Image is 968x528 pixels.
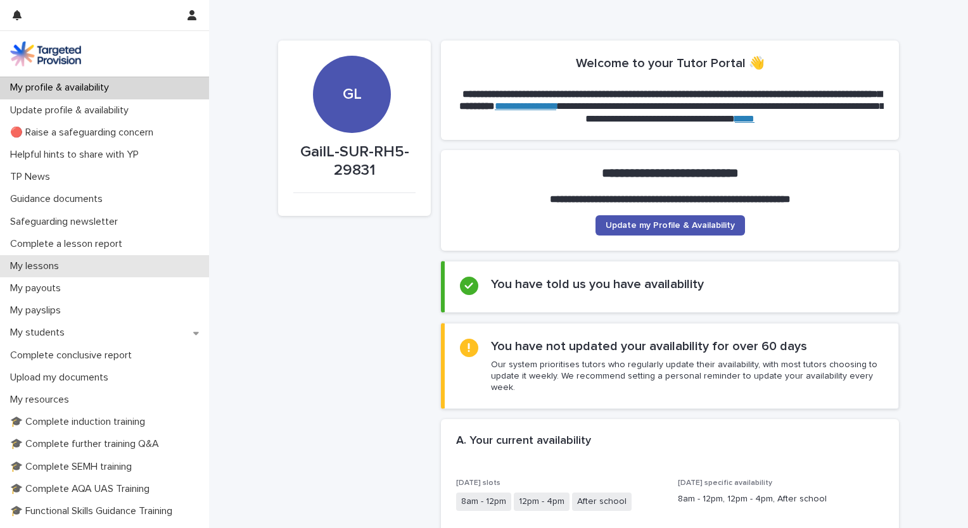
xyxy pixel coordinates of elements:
[576,56,765,71] h2: Welcome to your Tutor Portal 👋
[5,349,142,361] p: Complete conclusive report
[5,461,142,473] p: 🎓 Complete SEMH training
[572,493,632,511] span: After school
[456,493,511,511] span: 8am - 12pm
[5,82,119,94] p: My profile & availability
[456,434,591,448] h2: A. Your current availability
[10,41,81,66] img: M5nRWzHhSzIhMunXDL62
[5,193,113,205] p: Guidance documents
[491,339,807,354] h2: You have not updated your availability for over 60 days
[5,438,169,450] p: 🎓 Complete further training Q&A
[514,493,570,511] span: 12pm - 4pm
[5,505,182,517] p: 🎓 Functional Skills Guidance Training
[5,305,71,317] p: My payslips
[5,171,60,183] p: TP News
[606,221,735,230] span: Update my Profile & Availability
[5,260,69,272] p: My lessons
[5,483,160,495] p: 🎓 Complete AQA UAS Training
[293,143,416,180] p: GailL-SUR-RH5-29831
[5,327,75,339] p: My students
[5,238,132,250] p: Complete a lesson report
[5,104,139,116] p: Update profile & availability
[5,372,118,384] p: Upload my documents
[5,394,79,406] p: My resources
[5,282,71,294] p: My payouts
[491,359,883,394] p: Our system prioritises tutors who regularly update their availability, with most tutors choosing ...
[5,127,163,139] p: 🔴 Raise a safeguarding concern
[313,8,390,104] div: GL
[5,149,149,161] p: Helpful hints to share with YP
[678,493,884,506] p: 8am - 12pm, 12pm - 4pm, After school
[491,277,704,292] h2: You have told us you have availability
[678,479,772,487] span: [DATE] specific availability
[5,416,155,428] p: 🎓 Complete induction training
[456,479,500,487] span: [DATE] slots
[595,215,745,236] a: Update my Profile & Availability
[5,216,128,228] p: Safeguarding newsletter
